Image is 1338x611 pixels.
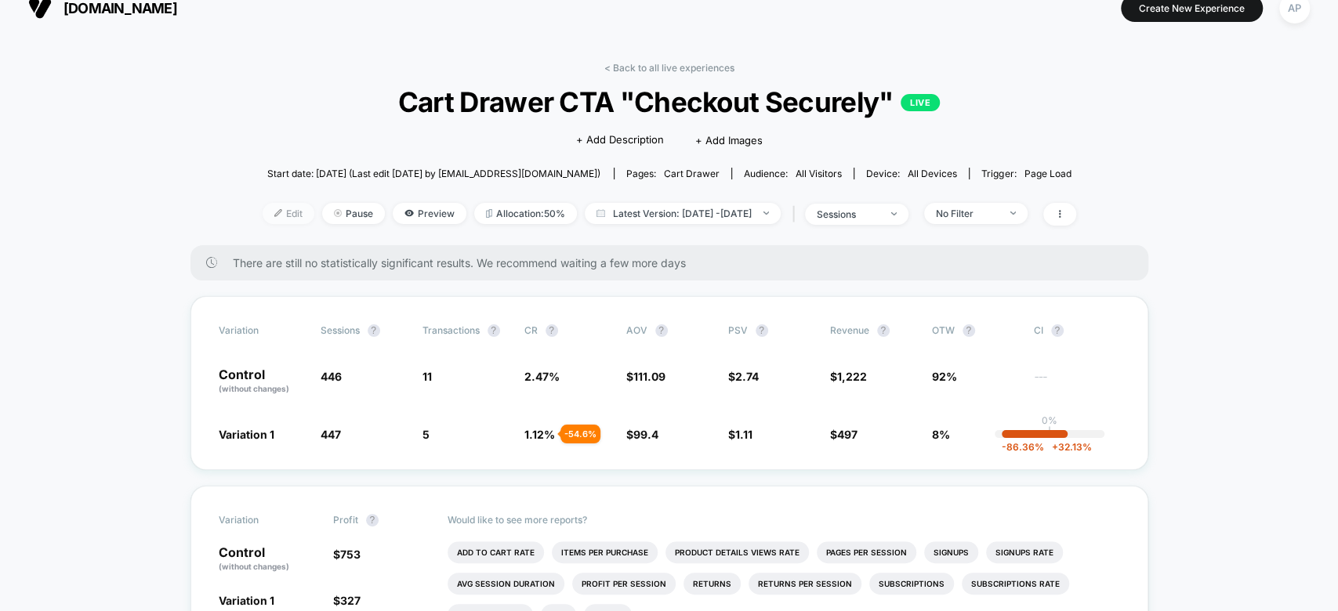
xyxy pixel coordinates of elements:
li: Pages Per Session [817,541,916,563]
span: + Add Description [575,132,663,148]
span: 447 [321,428,341,441]
span: 11 [422,370,432,383]
li: Signups [924,541,978,563]
li: Product Details Views Rate [665,541,809,563]
span: PSV [728,324,748,336]
li: Returns Per Session [749,573,861,595]
span: $ [830,428,858,441]
span: $ [626,370,665,383]
span: $ [728,370,759,383]
span: 327 [340,594,361,607]
span: 111.09 [633,370,665,383]
span: $ [333,548,361,561]
div: Trigger: [981,168,1071,179]
span: 2.74 [735,370,759,383]
span: Variation [219,324,305,337]
span: There are still no statistically significant results. We recommend waiting a few more days [233,256,1117,269]
span: Edit [263,203,314,224]
li: Subscriptions [869,573,954,595]
div: sessions [817,208,879,220]
span: Cart Drawer CTA "Checkout Securely" [303,85,1035,118]
p: | [1048,426,1051,438]
span: cart drawer [664,168,720,179]
span: Device: [854,168,969,179]
span: $ [333,594,361,607]
span: Preview [393,203,466,224]
li: Profit Per Session [572,573,676,595]
span: Start date: [DATE] (Last edit [DATE] by [EMAIL_ADDRESS][DOMAIN_NAME]) [267,168,600,179]
li: Avg Session Duration [448,573,564,595]
li: Signups Rate [986,541,1063,563]
span: all devices [908,168,957,179]
li: Add To Cart Rate [448,541,544,563]
span: All Visitors [796,168,842,179]
span: + [1052,441,1058,453]
span: Latest Version: [DATE] - [DATE] [585,203,781,224]
span: Page Load [1024,168,1071,179]
div: - 54.6 % [560,425,600,443]
div: Audience: [744,168,842,179]
button: ? [877,324,890,337]
span: Variation 1 [219,428,274,441]
span: Allocation: 50% [474,203,577,224]
button: ? [366,514,379,526]
div: No Filter [936,208,999,219]
span: OTW [932,324,1018,337]
span: Transactions [422,324,480,336]
span: | [789,203,805,226]
span: 446 [321,370,342,383]
span: Variation 1 [219,594,274,607]
span: Pause [322,203,385,224]
a: < Back to all live experiences [604,62,734,74]
span: (without changes) [219,562,289,571]
span: 8% [932,428,950,441]
img: calendar [596,209,605,217]
li: Returns [684,573,741,595]
p: Would like to see more reports? [448,514,1120,526]
button: ? [546,324,558,337]
p: Control [219,368,305,395]
li: Items Per Purchase [552,541,658,563]
img: end [891,212,897,215]
span: -86.36 % [1002,441,1044,453]
img: end [1010,211,1016,215]
span: 753 [340,548,361,561]
img: rebalance [486,209,492,218]
span: $ [728,428,752,441]
span: 497 [837,428,858,441]
button: ? [756,324,768,337]
p: 0% [1042,414,1057,426]
span: 32.13 % [1044,441,1092,453]
span: AOV [626,324,647,336]
span: --- [1034,372,1120,395]
span: 1.12 % [524,428,555,441]
span: Variation [219,514,305,526]
span: 2.47 % [524,370,560,383]
img: edit [274,209,282,217]
span: 1.11 [735,428,752,441]
span: 92% [932,370,957,383]
span: CI [1034,324,1120,337]
span: Sessions [321,324,360,336]
button: ? [1051,324,1064,337]
span: + Add Images [694,134,762,146]
li: Subscriptions Rate [962,573,1069,595]
button: ? [368,324,380,337]
img: end [763,211,769,215]
button: ? [655,324,668,337]
span: (without changes) [219,384,289,393]
p: LIVE [901,94,940,111]
span: 1,222 [837,370,867,383]
span: 99.4 [633,428,658,441]
span: CR [524,324,538,336]
button: ? [963,324,975,337]
span: $ [830,370,867,383]
span: 5 [422,428,430,441]
span: $ [626,428,658,441]
div: Pages: [626,168,720,179]
button: ? [488,324,500,337]
p: Control [219,546,317,573]
span: Profit [333,514,358,526]
img: end [334,209,342,217]
span: Revenue [830,324,869,336]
